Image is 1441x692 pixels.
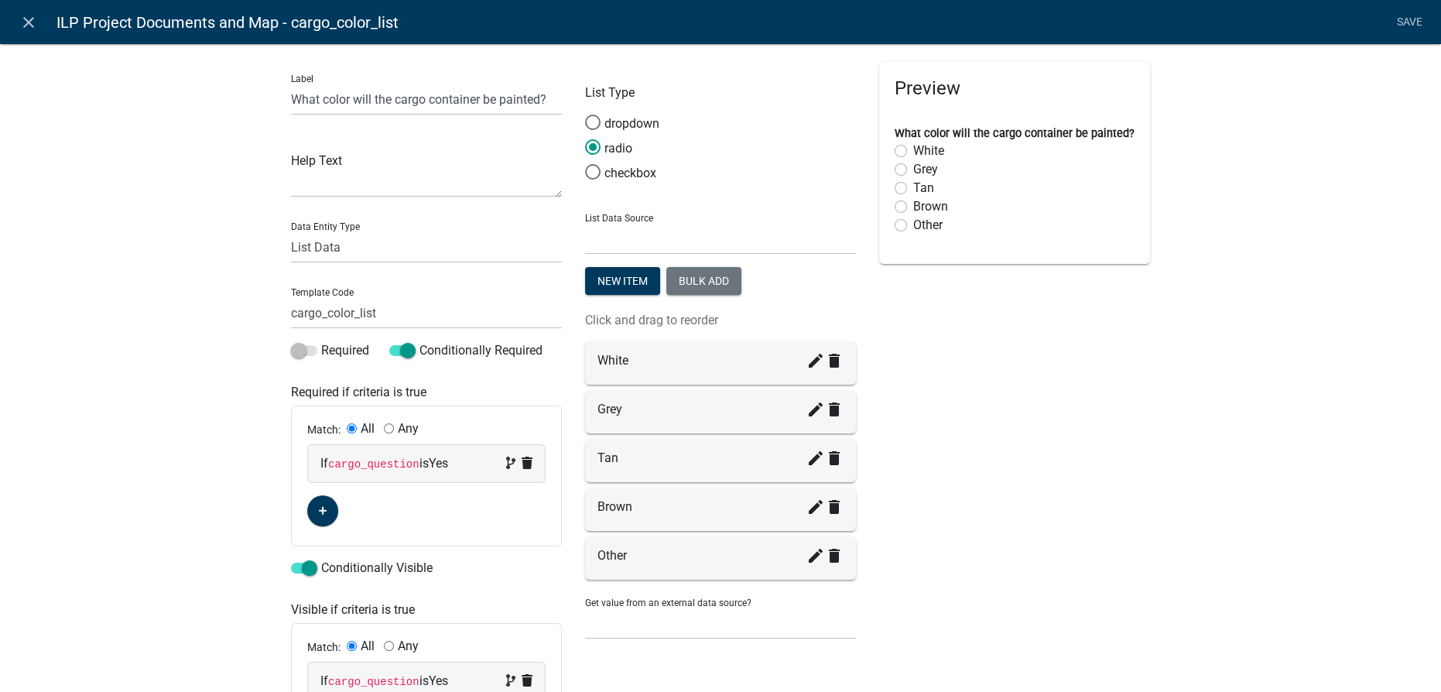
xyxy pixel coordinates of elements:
label: Any [398,640,419,653]
i: create [806,400,825,419]
label: radio [585,139,632,158]
p: List Type [585,84,856,102]
p: Click and drag to reorder [585,311,856,330]
label: Other [913,216,943,235]
a: Save [1390,8,1429,37]
label: Any [398,423,419,435]
label: Conditionally Required [389,341,543,360]
i: close [19,13,38,32]
h6: Required if criteria is true [291,385,537,399]
i: delete [825,400,844,419]
i: delete [825,351,844,370]
label: What color will the cargo container be painted? [895,128,1135,139]
label: All [361,423,375,435]
code: cargo_question [328,458,419,471]
h5: Preview [895,77,1135,100]
span: Match: [307,641,347,653]
label: Tan [913,179,934,197]
div: Brown [597,498,844,516]
i: delete [825,449,844,468]
i: create [806,351,825,370]
span: Yes [429,456,448,471]
i: create [806,546,825,565]
label: checkbox [585,164,656,183]
label: dropdown [585,115,659,133]
div: Grey [597,400,844,419]
label: Grey [913,160,938,179]
div: If is [320,454,532,473]
i: create [806,449,825,468]
i: create [806,498,825,516]
label: Conditionally Visible [291,559,433,577]
label: White [913,142,944,160]
label: Brown [913,197,948,216]
label: Required [291,341,369,360]
i: delete [825,498,844,516]
div: Other [597,546,844,565]
span: Match: [307,423,347,436]
button: Bulk add [666,267,741,295]
h6: Visible if criteria is true [291,602,537,617]
div: If is [320,672,532,690]
span: ILP Project Documents and Map - cargo_color_list [56,7,399,38]
div: Tan [597,449,844,468]
label: All [361,640,375,653]
i: delete [825,546,844,565]
button: New item [585,267,660,295]
div: White [597,351,844,370]
span: Yes [429,673,448,688]
code: cargo_question [328,676,419,688]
